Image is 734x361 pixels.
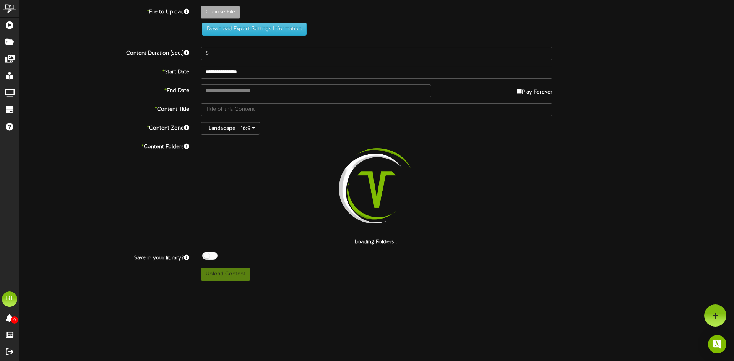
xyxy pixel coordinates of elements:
label: Save in your library? [13,252,195,262]
label: Content Duration (sec.) [13,47,195,57]
button: Download Export Settings Information [202,23,307,36]
button: Upload Content [201,268,250,281]
label: End Date [13,84,195,95]
img: loading-spinner-2.png [328,141,425,238]
label: Start Date [13,66,195,76]
input: Play Forever [517,89,522,94]
label: Content Zone [13,122,195,132]
button: Landscape - 16:9 [201,122,260,135]
label: File to Upload [13,6,195,16]
div: BT [2,291,17,307]
label: Content Title [13,103,195,113]
span: 0 [11,316,18,324]
label: Content Folders [13,141,195,151]
input: Title of this Content [201,103,552,116]
label: Play Forever [517,84,552,96]
div: Open Intercom Messenger [708,335,726,353]
strong: Loading Folders... [355,239,399,245]
a: Download Export Settings Information [198,26,307,32]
